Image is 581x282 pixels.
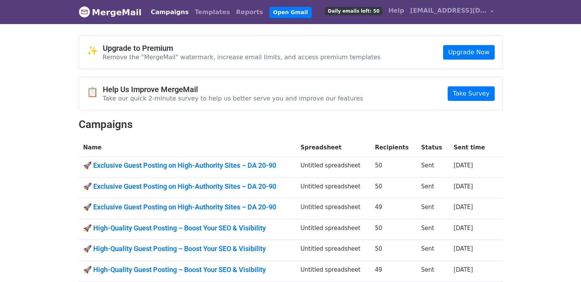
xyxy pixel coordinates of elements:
a: [DATE] [453,162,473,169]
h4: Upgrade to Premium [103,44,381,53]
td: Sent [417,219,449,240]
th: Name [79,139,296,157]
a: Open Gmail [269,7,312,18]
span: [EMAIL_ADDRESS][DOMAIN_NAME] [410,6,487,15]
span: Daily emails left: 50 [325,7,382,15]
th: Spreadsheet [296,139,371,157]
a: Reports [233,5,266,20]
td: Untitled spreadsheet [296,261,371,282]
a: 🚀 High-Quality Guest Posting – Boost Your SEO & Visibility [83,224,291,232]
td: 50 [370,177,416,198]
td: 49 [370,198,416,219]
a: MergeMail [79,4,142,20]
td: Untitled spreadsheet [296,198,371,219]
a: Help [385,3,407,18]
td: Untitled spreadsheet [296,157,371,178]
h4: Help Us Improve MergeMail [103,85,363,94]
a: [DATE] [453,204,473,211]
p: Remove the "MergeMail" watermark, increase email limits, and access premium templates [103,53,381,61]
span: ✨ [87,45,103,57]
td: Untitled spreadsheet [296,219,371,240]
td: Sent [417,177,449,198]
span: 📋 [87,87,103,98]
td: Sent [417,240,449,261]
a: [EMAIL_ADDRESS][DOMAIN_NAME] [407,3,497,21]
td: 50 [370,157,416,178]
a: Templates [192,5,233,20]
a: [DATE] [453,183,473,190]
td: 50 [370,219,416,240]
a: Campaigns [148,5,192,20]
img: MergeMail logo [79,6,90,18]
a: 🚀 Exclusive Guest Posting on High-Authority Sites – DA 20-90 [83,203,291,211]
td: Untitled spreadsheet [296,240,371,261]
td: Untitled spreadsheet [296,177,371,198]
a: 🚀 High-Quality Guest Posting – Boost Your SEO & Visibility [83,266,291,274]
a: [DATE] [453,245,473,252]
th: Recipients [370,139,416,157]
a: [DATE] [453,225,473,232]
td: Sent [417,157,449,178]
a: Upgrade Now [443,45,494,60]
a: 🚀 High-Quality Guest Posting – Boost Your SEO & Visibility [83,245,291,253]
td: 49 [370,261,416,282]
td: 50 [370,240,416,261]
a: [DATE] [453,266,473,273]
td: Sent [417,198,449,219]
th: Status [417,139,449,157]
a: Daily emails left: 50 [322,3,385,18]
td: Sent [417,261,449,282]
a: 🚀 Exclusive Guest Posting on High-Authority Sites – DA 20-90 [83,182,291,191]
a: 🚀 Exclusive Guest Posting on High-Authority Sites – DA 20-90 [83,161,291,170]
th: Sent time [449,139,492,157]
h2: Campaigns [79,118,503,131]
p: Take our quick 2-minute survey to help us better serve you and improve our features [103,94,363,102]
a: Take Survey [448,86,494,101]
